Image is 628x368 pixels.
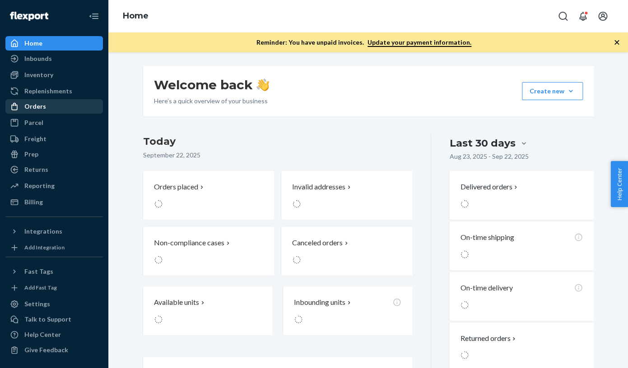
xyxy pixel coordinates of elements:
[256,78,269,91] img: hand-wave emoji
[24,87,72,96] div: Replenishments
[5,68,103,82] a: Inventory
[143,151,413,160] p: September 22, 2025
[24,70,53,79] div: Inventory
[5,224,103,239] button: Integrations
[522,82,583,100] button: Create new
[367,38,471,47] a: Update your payment information.
[5,179,103,193] a: Reporting
[24,299,50,308] div: Settings
[24,102,46,111] div: Orders
[24,198,43,207] div: Billing
[24,267,53,276] div: Fast Tags
[24,345,68,354] div: Give Feedback
[5,147,103,161] a: Prep
[460,333,517,344] button: Returned orders
[24,118,43,127] div: Parcel
[5,312,103,327] a: Talk to Support
[5,297,103,311] a: Settings
[24,315,71,324] div: Talk to Support
[449,152,528,161] p: Aug 23, 2025 - Sep 22, 2025
[24,54,52,63] div: Inbounds
[610,161,628,207] button: Help Center
[460,232,514,243] p: On-time shipping
[5,99,103,114] a: Orders
[24,330,61,339] div: Help Center
[116,3,156,29] ol: breadcrumbs
[281,171,412,220] button: Invalid addresses
[24,39,42,48] div: Home
[294,297,345,308] p: Inbounding units
[143,286,272,335] button: Available units
[154,182,198,192] p: Orders placed
[574,7,592,25] button: Open notifications
[292,238,343,248] p: Canceled orders
[594,7,612,25] button: Open account menu
[5,51,103,66] a: Inbounds
[5,115,103,130] a: Parcel
[256,38,471,47] p: Reminder: You have unpaid invoices.
[281,227,412,276] button: Canceled orders
[5,327,103,342] a: Help Center
[24,150,38,159] div: Prep
[10,12,48,21] img: Flexport logo
[449,136,515,150] div: Last 30 days
[24,244,65,251] div: Add Integration
[154,97,269,106] p: Here’s a quick overview of your business
[5,84,103,98] a: Replenishments
[5,343,103,357] button: Give Feedback
[154,238,224,248] p: Non-compliance cases
[5,282,103,293] a: Add Fast Tag
[5,162,103,177] a: Returns
[154,77,269,93] h1: Welcome back
[24,284,57,291] div: Add Fast Tag
[5,242,103,253] a: Add Integration
[143,171,274,220] button: Orders placed
[24,181,55,190] div: Reporting
[154,297,199,308] p: Available units
[24,165,48,174] div: Returns
[292,182,345,192] p: Invalid addresses
[24,227,62,236] div: Integrations
[123,11,149,21] a: Home
[143,134,413,149] h3: Today
[5,36,103,51] a: Home
[5,264,103,279] button: Fast Tags
[283,286,412,335] button: Inbounding units
[24,134,47,143] div: Freight
[85,7,103,25] button: Close Navigation
[5,132,103,146] a: Freight
[5,195,103,209] a: Billing
[460,182,519,192] button: Delivered orders
[143,227,274,276] button: Non-compliance cases
[460,283,512,293] p: On-time delivery
[554,7,572,25] button: Open Search Box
